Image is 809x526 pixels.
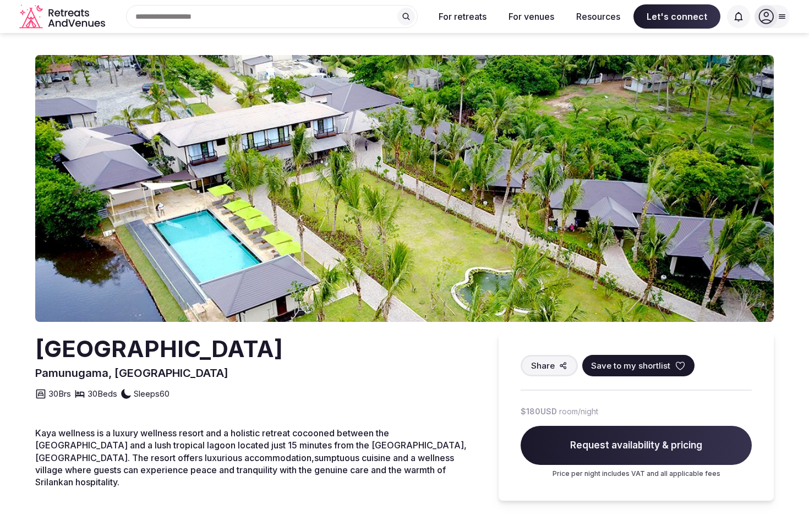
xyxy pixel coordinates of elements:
[531,360,555,371] span: Share
[500,4,563,29] button: For venues
[35,333,283,365] h2: [GEOGRAPHIC_DATA]
[559,406,598,417] span: room/night
[19,4,107,29] svg: Retreats and Venues company logo
[591,360,670,371] span: Save to my shortlist
[633,4,720,29] span: Let's connect
[19,4,107,29] a: Visit the homepage
[48,388,71,399] span: 30 Brs
[88,388,117,399] span: 30 Beds
[134,388,170,399] span: Sleeps 60
[35,428,467,488] span: Kaya wellness is a luxury wellness resort and a holistic retreat cocooned between the [GEOGRAPHIC...
[567,4,629,29] button: Resources
[582,355,695,376] button: Save to my shortlist
[521,426,752,465] span: Request availability & pricing
[521,355,578,376] button: Share
[35,55,774,322] img: Venue cover photo
[35,366,228,380] span: Pamunugama, [GEOGRAPHIC_DATA]
[430,4,495,29] button: For retreats
[521,469,752,479] p: Price per night includes VAT and all applicable fees
[521,406,557,417] span: $180 USD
